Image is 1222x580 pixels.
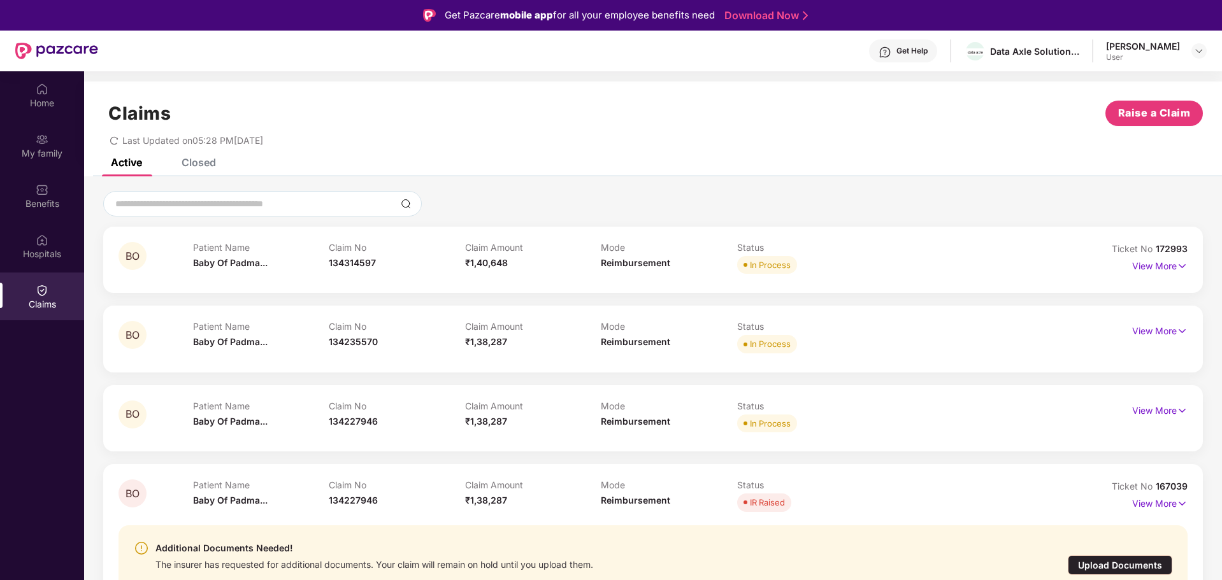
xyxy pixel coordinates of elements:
span: Baby Of Padma... [193,416,268,427]
p: Patient Name [193,479,329,490]
span: redo [110,135,119,146]
p: Mode [601,242,737,253]
p: Claim No [329,321,465,332]
span: 134227946 [329,495,378,506]
img: svg+xml;base64,PHN2ZyBpZD0iQmVuZWZpdHMiIHhtbG5zPSJodHRwOi8vd3d3LnczLm9yZy8yMDAwL3N2ZyIgd2lkdGg9Ij... [36,183,48,196]
p: Status [737,479,873,490]
span: 134227946 [329,416,378,427]
img: svg+xml;base64,PHN2ZyB4bWxucz0iaHR0cDovL3d3dy53My5vcmcvMjAwMC9zdmciIHdpZHRoPSIxNyIgaGVpZ2h0PSIxNy... [1177,324,1188,338]
div: Active [111,156,142,169]
div: [PERSON_NAME] [1106,40,1180,52]
img: svg+xml;base64,PHN2ZyBpZD0iRHJvcGRvd24tMzJ4MzIiIHhtbG5zPSJodHRwOi8vd3d3LnczLm9yZy8yMDAwL3N2ZyIgd2... [1194,46,1204,56]
img: svg+xml;base64,PHN2ZyBpZD0iU2VhcmNoLTMyeDMyIiB4bWxucz0iaHR0cDovL3d3dy53My5vcmcvMjAwMC9zdmciIHdpZH... [401,199,411,209]
p: Status [737,321,873,332]
div: Get Pazcare for all your employee benefits need [445,8,715,23]
img: svg+xml;base64,PHN2ZyBpZD0iSG9tZSIgeG1sbnM9Imh0dHA6Ly93d3cudzMub3JnLzIwMDAvc3ZnIiB3aWR0aD0iMjAiIG... [36,83,48,95]
img: svg+xml;base64,PHN2ZyBpZD0iQ2xhaW0iIHhtbG5zPSJodHRwOi8vd3d3LnczLm9yZy8yMDAwL3N2ZyIgd2lkdGg9IjIwIi... [36,284,48,297]
span: Raise a Claim [1118,105,1191,121]
span: ₹1,38,287 [465,495,507,506]
span: Reimbursement [601,416,670,427]
div: Upload Documents [1068,555,1172,575]
p: Claim Amount [465,242,601,253]
p: Patient Name [193,400,329,411]
span: 172993 [1156,243,1188,254]
p: Claim Amount [465,321,601,332]
img: Logo [423,9,436,22]
span: 167039 [1156,481,1188,492]
div: Data Axle Solutions Private Limited [990,45,1079,57]
a: Download Now [724,9,804,22]
p: Mode [601,400,737,411]
div: Get Help [896,46,928,56]
span: ₹1,38,287 [465,416,507,427]
span: Ticket No [1112,481,1156,492]
img: svg+xml;base64,PHN2ZyBpZD0iSGVscC0zMngzMiIgeG1sbnM9Imh0dHA6Ly93d3cudzMub3JnLzIwMDAvc3ZnIiB3aWR0aD... [879,46,891,59]
span: BO [126,409,140,420]
p: Patient Name [193,242,329,253]
img: svg+xml;base64,PHN2ZyBpZD0iSG9zcGl0YWxzIiB4bWxucz0iaHR0cDovL3d3dy53My5vcmcvMjAwMC9zdmciIHdpZHRoPS... [36,234,48,246]
span: Last Updated on 05:28 PM[DATE] [122,135,263,146]
span: Baby Of Padma... [193,257,268,268]
span: Reimbursement [601,336,670,347]
img: WhatsApp%20Image%202022-10-27%20at%2012.58.27.jpeg [966,48,984,55]
p: Mode [601,321,737,332]
strong: mobile app [500,9,553,21]
span: BO [126,330,140,341]
div: In Process [750,417,791,430]
span: Reimbursement [601,257,670,268]
div: Closed [182,156,216,169]
span: ₹1,38,287 [465,336,507,347]
span: BO [126,488,140,499]
button: Raise a Claim [1105,101,1203,126]
p: Claim No [329,400,465,411]
img: svg+xml;base64,PHN2ZyB4bWxucz0iaHR0cDovL3d3dy53My5vcmcvMjAwMC9zdmciIHdpZHRoPSIxNyIgaGVpZ2h0PSIxNy... [1177,404,1188,418]
img: Stroke [803,9,808,22]
div: User [1106,52,1180,62]
p: Claim No [329,479,465,490]
img: svg+xml;base64,PHN2ZyBpZD0iV2FybmluZ18tXzI0eDI0IiBkYXRhLW5hbWU9Ildhcm5pbmcgLSAyNHgyNCIgeG1sbnM9Im... [134,541,149,556]
p: View More [1132,256,1188,273]
p: View More [1132,321,1188,338]
span: 134314597 [329,257,376,268]
img: svg+xml;base64,PHN2ZyB4bWxucz0iaHR0cDovL3d3dy53My5vcmcvMjAwMC9zdmciIHdpZHRoPSIxNyIgaGVpZ2h0PSIxNy... [1177,497,1188,511]
p: Mode [601,479,737,490]
p: Claim No [329,242,465,253]
img: svg+xml;base64,PHN2ZyB3aWR0aD0iMjAiIGhlaWdodD0iMjAiIHZpZXdCb3g9IjAgMCAyMCAyMCIgZmlsbD0ibm9uZSIgeG... [36,133,48,146]
div: In Process [750,337,791,350]
span: Baby Of Padma... [193,495,268,506]
span: 134235570 [329,336,378,347]
p: Status [737,242,873,253]
p: Claim Amount [465,479,601,490]
div: Additional Documents Needed! [155,541,593,556]
img: New Pazcare Logo [15,43,98,59]
div: In Process [750,258,791,271]
div: The insurer has requested for additional documents. Your claim will remain on hold until you uplo... [155,556,593,570]
img: svg+xml;base64,PHN2ZyB4bWxucz0iaHR0cDovL3d3dy53My5vcmcvMjAwMC9zdmciIHdpZHRoPSIxNyIgaGVpZ2h0PSIxNy... [1177,259,1188,273]
span: Reimbursement [601,495,670,506]
span: Baby Of Padma... [193,336,268,347]
div: IR Raised [750,496,785,509]
p: Claim Amount [465,400,601,411]
p: Patient Name [193,321,329,332]
p: View More [1132,493,1188,511]
span: Ticket No [1112,243,1156,254]
p: Status [737,400,873,411]
span: BO [126,251,140,262]
h1: Claims [108,103,171,124]
span: ₹1,40,648 [465,257,508,268]
p: View More [1132,400,1188,418]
